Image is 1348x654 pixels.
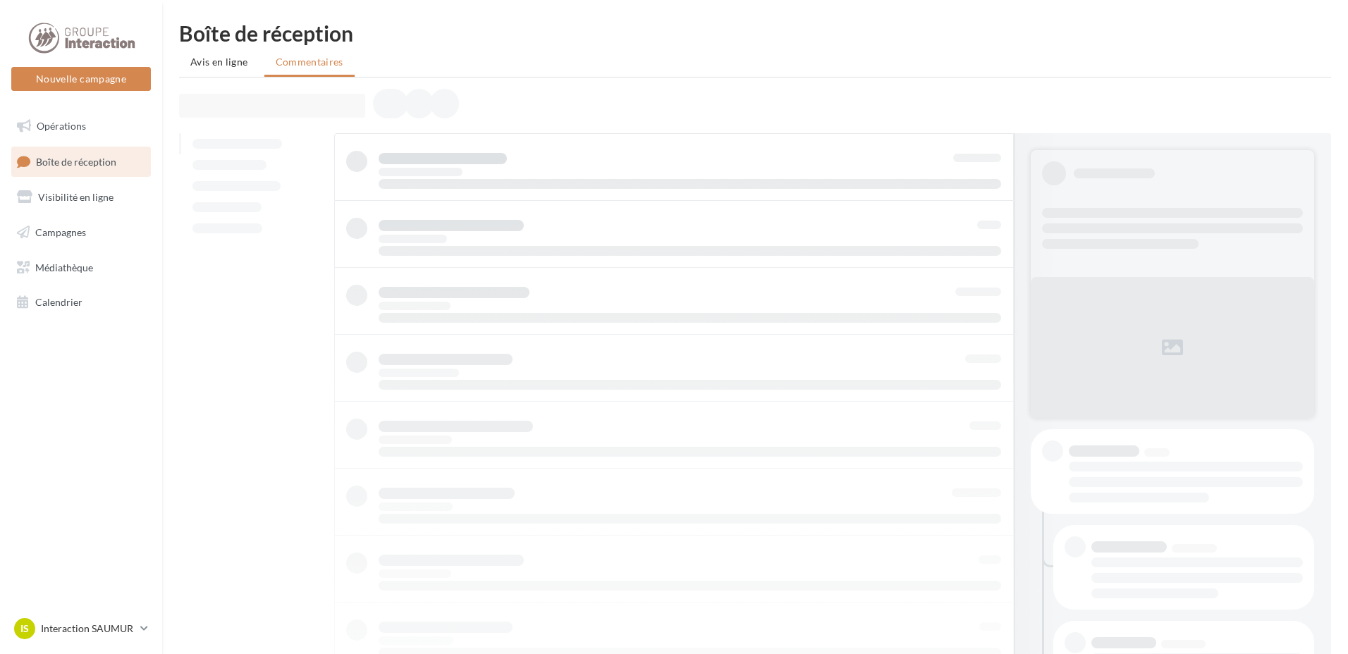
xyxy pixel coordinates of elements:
p: Interaction SAUMUR [41,622,135,636]
span: Visibilité en ligne [38,191,114,203]
a: Visibilité en ligne [8,183,154,212]
a: Médiathèque [8,253,154,283]
span: Calendrier [35,296,82,308]
span: Boîte de réception [36,155,116,167]
span: Médiathèque [35,261,93,273]
a: Campagnes [8,218,154,247]
span: Opérations [37,120,86,132]
button: Nouvelle campagne [11,67,151,91]
a: Opérations [8,111,154,141]
span: IS [20,622,29,636]
div: Boîte de réception [179,23,1331,44]
span: Campagnes [35,226,86,238]
a: IS Interaction SAUMUR [11,615,151,642]
a: Calendrier [8,288,154,317]
a: Boîte de réception [8,147,154,177]
span: Avis en ligne [190,55,248,69]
